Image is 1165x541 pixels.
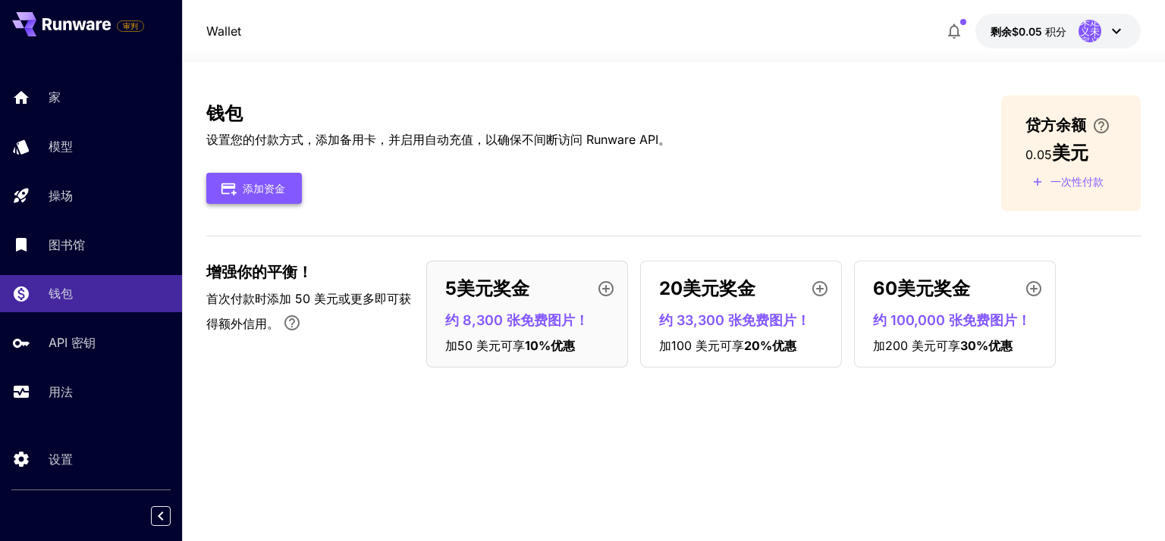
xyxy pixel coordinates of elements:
font: 设置 [49,452,73,467]
font: 用法 [49,384,73,399]
font: 约 100,000 张免费图片！ [873,312,1031,328]
font: 剩余$0.05 [991,25,1042,38]
font: 30 [960,338,976,353]
font: 加100 美元 [659,338,720,353]
font: 可享 [936,338,960,353]
font: 添加资金 [243,182,285,195]
font: 0.05 [1025,147,1052,162]
font: 首次付款时添加 50 美元或更多即可获得额外信用。 [206,291,411,331]
font: 20美元奖金 [659,277,755,299]
a: Wallet [206,22,241,40]
font: %优惠 [976,338,1013,353]
font: 一次性付款 [1050,175,1104,188]
font: 约 8,300 张免费图片！ [445,312,589,328]
span: 添加您的支付卡以启用完整的平台功能。 [117,17,144,35]
font: 加 [445,338,457,353]
font: 图书馆 [49,237,85,252]
font: 可享 [720,338,744,353]
font: 模型 [49,139,73,154]
font: 约 33,300 张免费图片！ [659,312,810,328]
font: 审判 [123,21,138,30]
font: 设置您的付款方式，添加备用卡，并启用自动充值，以确保不间断访问 Runware API。 [206,132,670,147]
div: 折叠侧边栏 [162,502,182,530]
button: 奖金仅适用于您的首次付款，最高可达前 1,000 美元的 30%。 [277,308,307,338]
font: 50 美元可享 [457,338,525,353]
font: 10 [525,338,539,353]
button: 折叠侧边栏 [151,506,171,526]
nav: 面包屑 [206,22,241,40]
button: 0.05 美元未定义未定义 [975,14,1141,48]
button: 添加资金 [206,173,302,204]
font: 贷方余额 [1025,116,1086,134]
font: 加200 美元 [873,338,936,353]
font: 5美元奖金 [445,277,529,299]
font: %优惠 [760,338,796,353]
font: 未定义未定义 [1080,15,1100,47]
font: 钱包 [49,286,73,301]
button: 进行一次性、非经常性付款 [1025,170,1110,193]
font: 增强你的平衡！ [206,263,312,281]
font: API 密钥 [49,335,96,350]
div: 0.05 美元 [991,23,1066,39]
font: 60美元奖金 [873,277,970,299]
font: 积分 [1045,25,1066,38]
font: 20 [744,338,760,353]
font: %优惠 [539,338,575,353]
button: 输入您的银行卡详细信息并选择自动充值金额，以避免服务中断。当您的余额降至设定金额的最后 10% 时，我们会自动为您的账户充值。为了确保您的服务顺畅运行，请考虑选择更高的自动充值金额。 [1086,117,1116,135]
font: 家 [49,89,61,105]
font: 钱包 [206,102,243,124]
font: 操场 [49,188,73,203]
font: 美元 [1052,142,1088,164]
